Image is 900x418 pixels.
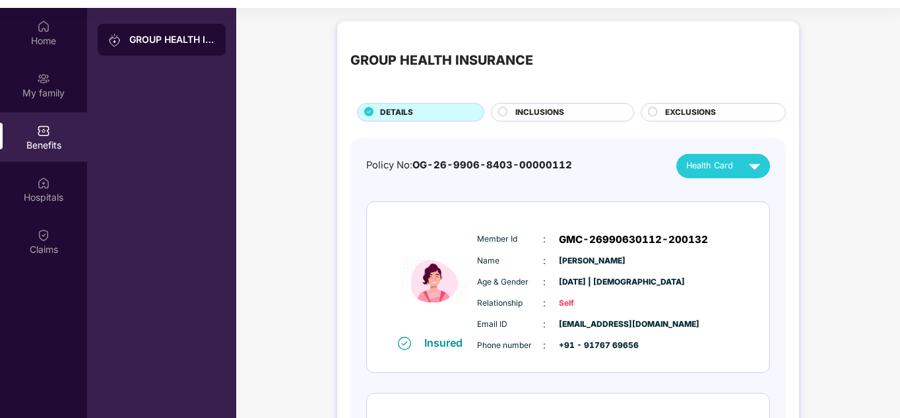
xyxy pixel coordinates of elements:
span: : [543,338,546,353]
span: Email ID [477,318,543,331]
span: GMC-26990630112-200132 [559,232,708,248]
span: +91 - 91767 69656 [559,339,625,352]
img: svg+xml;base64,PHN2ZyBpZD0iQ2xhaW0iIHhtbG5zPSJodHRwOi8vd3d3LnczLm9yZy8yMDAwL3N2ZyIgd2lkdGg9IjIwIi... [37,228,50,242]
span: [EMAIL_ADDRESS][DOMAIN_NAME] [559,318,625,331]
span: [DATE] | [DEMOGRAPHIC_DATA] [559,276,625,289]
span: Name [477,255,543,267]
span: : [543,232,546,246]
span: [PERSON_NAME] [559,255,625,267]
img: svg+xml;base64,PHN2ZyBpZD0iQmVuZWZpdHMiIHhtbG5zPSJodHRwOi8vd3d3LnczLm9yZy8yMDAwL3N2ZyIgd2lkdGg9Ij... [37,124,50,137]
div: GROUP HEALTH INSURANCE [350,50,533,71]
img: svg+xml;base64,PHN2ZyBpZD0iSG9zcGl0YWxzIiB4bWxucz0iaHR0cDovL3d3dy53My5vcmcvMjAwMC9zdmciIHdpZHRoPS... [37,176,50,190]
img: svg+xml;base64,PHN2ZyBpZD0iSG9tZSIgeG1sbnM9Imh0dHA6Ly93d3cudzMub3JnLzIwMDAvc3ZnIiB3aWR0aD0iMjAiIG... [37,20,50,33]
span: Age & Gender [477,276,543,289]
span: Phone number [477,339,543,352]
img: svg+xml;base64,PHN2ZyB4bWxucz0iaHR0cDovL3d3dy53My5vcmcvMjAwMC9zdmciIHdpZHRoPSIxNiIgaGVpZ2h0PSIxNi... [398,337,411,350]
span: Member Id [477,233,543,246]
span: : [543,317,546,331]
span: : [543,254,546,268]
span: Relationship [477,297,543,310]
div: Insured [424,336,470,349]
span: INCLUSIONS [515,106,564,119]
span: DETAILS [380,106,413,119]
span: Self [559,297,625,310]
div: Policy No: [366,158,572,173]
img: svg+xml;base64,PHN2ZyB3aWR0aD0iMjAiIGhlaWdodD0iMjAiIHZpZXdCb3g9IjAgMCAyMCAyMCIgZmlsbD0ibm9uZSIgeG... [37,72,50,85]
img: icon [395,224,474,335]
div: GROUP HEALTH INSURANCE [129,33,215,46]
span: EXCLUSIONS [665,106,716,119]
span: Health Card [686,159,733,172]
span: OG-26-9906-8403-00000112 [412,159,572,171]
img: svg+xml;base64,PHN2ZyB4bWxucz0iaHR0cDovL3d3dy53My5vcmcvMjAwMC9zdmciIHZpZXdCb3g9IjAgMCAyNCAyNCIgd2... [743,155,766,178]
img: svg+xml;base64,PHN2ZyB3aWR0aD0iMjAiIGhlaWdodD0iMjAiIHZpZXdCb3g9IjAgMCAyMCAyMCIgZmlsbD0ibm9uZSIgeG... [108,34,121,47]
span: : [543,296,546,310]
button: Health Card [676,154,770,178]
span: : [543,275,546,289]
